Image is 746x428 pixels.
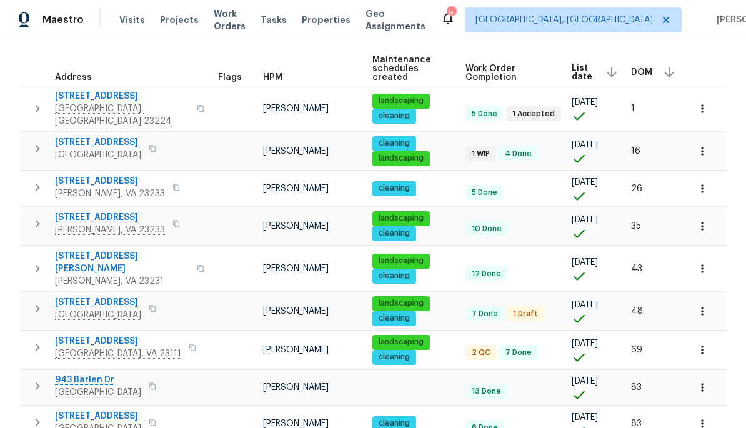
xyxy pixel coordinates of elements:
span: Maestro [42,14,84,26]
span: 5 Done [467,187,502,198]
span: landscaping [374,256,429,266]
div: 8 [447,7,455,20]
span: cleaning [374,228,415,239]
span: 12 Done [467,269,506,279]
span: [PERSON_NAME] [263,264,329,273]
span: [PERSON_NAME] [263,307,329,316]
span: 10 Done [467,224,507,234]
span: [DATE] [572,377,598,386]
span: Maintenance schedules created [372,56,444,82]
span: 35 [631,222,641,231]
span: landscaping [374,337,429,347]
span: cleaning [374,352,415,362]
span: [PERSON_NAME] [263,147,329,156]
span: [STREET_ADDRESS][PERSON_NAME] [55,250,189,275]
span: 1 Draft [508,309,543,319]
span: [GEOGRAPHIC_DATA], [GEOGRAPHIC_DATA] [475,14,653,26]
span: cleaning [374,111,415,121]
span: [DATE] [572,339,598,348]
span: Address [55,73,92,82]
span: 5 Done [467,109,502,119]
span: 83 [631,419,642,428]
span: [DATE] [572,98,598,107]
span: List date [572,64,595,81]
span: cleaning [374,313,415,324]
span: landscaping [374,298,429,309]
span: Properties [302,14,351,26]
span: 83 [631,383,642,392]
span: 1 [631,104,635,113]
span: 2 QC [467,347,495,358]
span: 69 [631,346,642,354]
span: [PERSON_NAME] [263,346,329,354]
span: [DATE] [572,258,598,267]
span: 1 WIP [467,149,495,159]
span: [PERSON_NAME] [263,184,329,193]
span: [PERSON_NAME] [263,419,329,428]
span: Flags [218,73,242,82]
span: 1 Accepted [507,109,560,119]
span: Visits [119,14,145,26]
span: 7 Done [500,347,537,358]
span: [DATE] [572,141,598,149]
span: [DATE] [572,216,598,224]
span: 4 Done [500,149,537,159]
span: landscaping [374,96,429,106]
span: DOM [631,68,652,77]
span: [PERSON_NAME], VA 23233 [55,187,165,200]
span: landscaping [374,213,429,224]
span: 7 Done [467,309,503,319]
span: [DATE] [572,413,598,422]
span: Work Orders [214,7,246,32]
span: Tasks [261,16,287,24]
span: 48 [631,307,643,316]
span: Geo Assignments [366,7,425,32]
span: [DATE] [572,301,598,309]
span: Work Order Completion [465,64,550,82]
span: 43 [631,264,642,273]
span: [PERSON_NAME] [263,383,329,392]
span: 16 [631,147,640,156]
span: [DATE] [572,178,598,187]
span: [PERSON_NAME] [263,222,329,231]
span: landscaping [374,153,429,164]
span: Projects [160,14,199,26]
span: [STREET_ADDRESS] [55,136,141,149]
span: cleaning [374,183,415,194]
span: [PERSON_NAME], VA 23231 [55,275,189,287]
span: HPM [263,73,282,82]
span: [STREET_ADDRESS] [55,175,165,187]
span: 26 [631,184,642,193]
span: [GEOGRAPHIC_DATA] [55,149,141,161]
span: [PERSON_NAME] [263,104,329,113]
span: cleaning [374,138,415,149]
span: cleaning [374,271,415,281]
span: 13 Done [467,386,506,397]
